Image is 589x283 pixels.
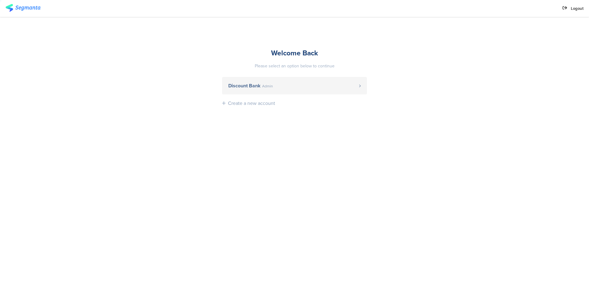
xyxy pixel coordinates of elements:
[6,4,40,12] img: segmanta logo
[222,48,367,58] div: Welcome Back
[222,77,367,94] a: Discount Bank Admin
[222,63,367,69] div: Please select an option below to continue
[262,84,273,88] span: Admin
[228,83,261,88] span: Discount Bank
[571,6,583,11] span: Logout
[228,100,275,107] div: Create a new account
